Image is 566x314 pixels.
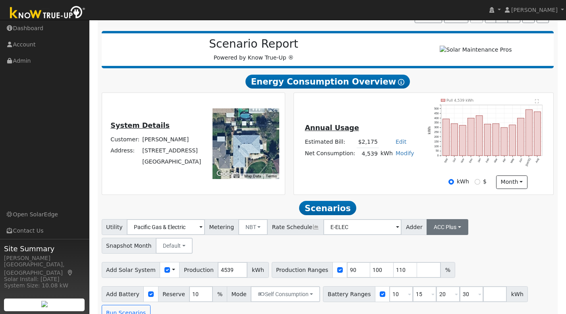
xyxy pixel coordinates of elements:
span: Scenarios [299,201,356,215]
rect: onclick="" [509,125,516,155]
td: [STREET_ADDRESS] [141,145,203,156]
text: 150 [435,140,439,143]
div: [PERSON_NAME] [4,254,85,262]
input: Select a Utility [127,219,205,235]
td: Estimated Bill: [303,137,357,148]
rect: onclick="" [518,118,524,156]
td: Customer: [109,134,141,145]
rect: onclick="" [476,116,483,156]
span: % [212,286,227,302]
text: 250 [435,131,439,133]
text:  [535,99,539,103]
u: Annual Usage [305,124,359,132]
span: Production Ranges [272,262,333,278]
span: kWh [506,286,528,302]
span: Add Solar System [102,262,160,278]
text: Sep [444,158,448,163]
text: Dec [469,157,473,163]
text: 300 [435,126,439,129]
rect: onclick="" [534,112,541,156]
td: $2,175 [357,137,379,148]
text: Jun [519,158,523,163]
text: Oct [452,158,457,163]
text: Nov [460,157,465,163]
text: Pull 4,539 kWh [446,98,474,102]
img: Know True-Up [6,4,89,22]
input: kWh [448,179,454,185]
text: 450 [435,112,439,114]
span: Energy Consumption Overview [245,75,410,89]
td: kWh [379,148,394,160]
text: Aug [535,158,540,163]
label: $ [483,177,487,186]
td: [PERSON_NAME] [141,134,203,145]
rect: onclick="" [443,119,450,156]
button: Self Consumption [251,286,320,302]
span: Rate Schedule [267,219,324,235]
rect: onclick="" [501,127,508,156]
a: Edit [396,139,406,145]
div: Powered by Know True-Up ® [106,37,402,62]
input: $ [475,179,480,185]
div: [GEOGRAPHIC_DATA], [GEOGRAPHIC_DATA] [4,260,85,277]
span: [PERSON_NAME] [511,7,558,13]
span: Adder [401,219,427,235]
button: NBT [238,219,268,235]
img: Google [214,169,241,179]
h2: Scenario Report [110,37,398,51]
text: 350 [435,121,439,124]
div: Solar Install: [DATE] [4,275,85,283]
text: 50 [436,149,439,152]
button: Map Data [244,173,261,179]
u: System Details [110,121,170,129]
rect: onclick="" [460,125,466,155]
div: System Size: 10.08 kW [4,281,85,290]
text: May [510,158,515,164]
text: Feb [485,158,490,163]
text: 200 [435,135,439,138]
span: Metering [205,219,239,235]
rect: onclick="" [493,123,499,156]
span: Battery Ranges [323,286,375,302]
text: 400 [435,116,439,119]
rect: onclick="" [526,110,533,156]
td: Address: [109,145,141,156]
span: Utility [102,219,127,235]
rect: onclick="" [485,124,491,156]
button: month [496,175,527,189]
span: Mode [227,286,251,302]
span: % [440,262,455,278]
text: Mar [494,157,498,163]
rect: onclick="" [451,123,458,156]
span: Add Battery [102,286,144,302]
rect: onclick="" [468,118,475,156]
text: Jan [477,158,481,163]
span: Reserve [158,286,190,302]
i: Show Help [398,79,404,85]
text: [DATE] [525,158,531,167]
a: Terms (opens in new tab) [266,174,277,178]
label: kWh [457,177,469,186]
span: Production [179,262,218,278]
img: Solar Maintenance Pros [440,46,512,54]
input: Select a Rate Schedule [323,219,402,235]
text: 100 [435,144,439,147]
text: 500 [435,107,439,110]
button: ACC Plus [427,219,468,235]
button: Default [156,238,193,254]
a: Open this area in Google Maps (opens a new window) [214,169,241,179]
span: Snapshot Month [102,238,156,254]
text: kWh [428,126,431,134]
text: 0 [437,154,439,157]
a: Modify [396,150,414,156]
td: 4,539 [357,148,379,160]
td: Net Consumption: [303,148,357,160]
span: kWh [247,262,269,278]
img: retrieve [41,301,48,307]
button: Keyboard shortcuts [234,173,239,179]
td: [GEOGRAPHIC_DATA] [141,156,203,168]
span: Site Summary [4,243,85,254]
a: Map [67,270,74,276]
text: Apr [502,157,507,163]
